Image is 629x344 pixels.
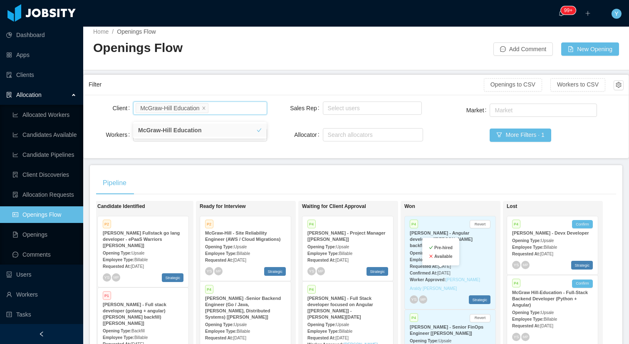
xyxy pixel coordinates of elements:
[466,107,490,114] label: Market
[410,220,418,228] span: P4
[234,245,247,249] span: Upsale
[112,28,114,35] span: /
[493,42,553,56] button: icon: messageAdd Comment
[411,297,416,302] span: YS
[492,105,497,115] input: Market
[484,78,542,92] button: Openings to CSV
[294,131,322,138] label: Allocator
[234,322,247,327] span: Upsale
[307,251,339,256] strong: Employee Type:
[513,263,519,267] span: YS
[512,324,540,328] strong: Requested At:
[205,285,213,294] span: P4
[307,296,373,319] strong: [PERSON_NAME] - Full Stack developer focused on Angular [[PERSON_NAME]] - [PERSON_NAME][DATE]
[104,275,109,280] span: YS
[96,171,133,195] div: Pipeline
[89,77,484,92] div: Filter
[112,105,133,111] label: Client
[97,203,214,210] h1: Candidate Identified
[12,146,77,163] a: icon: line-chartCandidate Pipelines
[410,339,438,343] strong: Opening Type:
[404,203,521,210] h1: Won
[541,310,554,315] span: Upsale
[131,264,144,269] span: [DATE]
[336,245,349,249] span: Upsale
[318,269,323,273] span: MP
[210,103,215,113] input: Client
[410,277,480,291] a: [PERSON_NAME] Araldy [PERSON_NAME]
[307,258,335,262] strong: Requested At:
[585,10,591,16] i: icon: plus
[544,245,557,250] span: Billable
[512,230,589,235] strong: [PERSON_NAME] - Devx Developer
[339,329,352,334] span: Billable
[103,291,111,300] span: P1
[336,322,349,327] span: Upsale
[307,220,316,228] span: P4
[410,324,483,336] strong: [PERSON_NAME] - Senior FinOps Engineer [[PERSON_NAME]]
[103,257,134,262] strong: Employee Type:
[437,271,450,275] span: [DATE]
[206,269,212,273] span: YS
[12,186,77,203] a: icon: file-doneAllocation Requests
[421,298,426,302] span: MP
[307,230,386,242] strong: [PERSON_NAME] - Project Manager [[PERSON_NAME]]
[216,269,221,273] span: MP
[307,336,335,340] strong: Requested At:
[12,206,77,223] a: icon: idcardOpenings Flow
[205,251,237,256] strong: Employee Type:
[136,103,208,113] li: McGraw-Hill Education
[202,106,206,111] i: icon: close
[572,220,593,228] button: Confirm
[264,267,286,276] span: Strategic
[103,230,180,248] strong: [PERSON_NAME] Fullstack go lang developer - ePaaS Warriors [[PERSON_NAME]]
[12,226,77,243] a: icon: file-textOpenings
[16,92,42,98] span: Allocation
[470,314,490,322] button: Revert
[134,335,148,340] span: Billable
[558,10,564,16] i: icon: bell
[571,261,593,270] span: Strategic
[410,257,441,262] strong: Employee Type:
[512,245,544,250] strong: Employee Type:
[614,9,618,19] span: Y
[103,329,131,333] strong: Opening Type:
[6,306,77,323] a: icon: profileTasks
[205,258,233,262] strong: Requested At:
[410,264,438,269] strong: Requested At:
[495,106,588,114] div: Market
[6,92,12,98] i: icon: solution
[523,335,528,339] span: MP
[325,130,330,140] input: Allocator
[117,28,156,35] span: Openings Flow
[325,103,330,113] input: Sales Rep
[367,267,388,276] span: Strategic
[307,245,336,249] strong: Opening Type:
[512,317,544,322] strong: Employee Type:
[257,128,262,133] i: icon: check
[512,279,520,287] span: P4
[12,246,77,263] a: icon: messageComments
[544,317,557,322] span: Billable
[512,310,541,315] strong: Opening Type:
[335,258,348,262] span: [DATE]
[103,264,131,269] strong: Requested At:
[523,263,528,267] span: MP
[438,339,451,343] span: Upsale
[550,78,605,92] button: Workers to CSV
[561,42,619,56] button: icon: file-addNew Opening
[103,251,131,255] strong: Opening Type:
[307,285,316,294] span: P4
[429,254,433,258] span: close
[512,252,540,256] strong: Requested At:
[540,324,553,328] span: [DATE]
[335,336,348,340] span: [DATE]
[541,238,554,243] span: Upsale
[507,203,623,210] h1: Lost
[200,203,316,210] h1: Ready for Interview
[93,28,109,35] a: Home
[131,329,145,333] span: Backfill
[205,329,237,334] strong: Employee Type:
[434,245,453,250] b: Pre-hired
[470,220,490,228] button: Revert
